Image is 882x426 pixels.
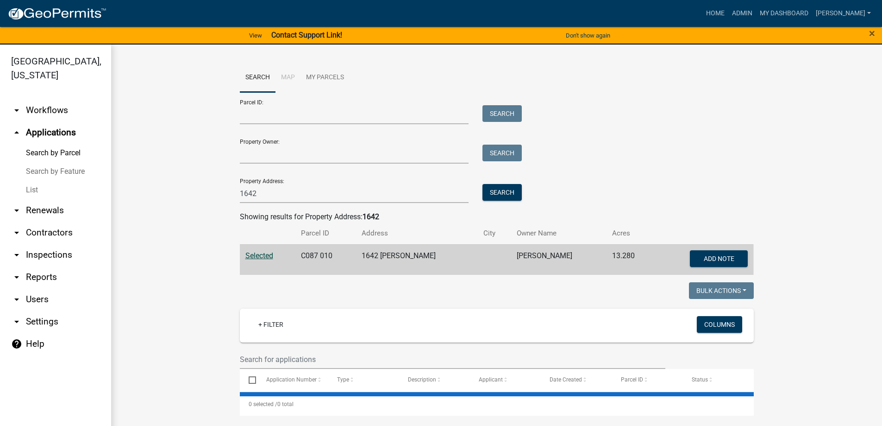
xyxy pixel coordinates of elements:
button: Search [482,145,522,161]
div: Showing results for Property Address: [240,211,754,223]
datatable-header-cell: Date Created [541,369,612,391]
span: × [869,27,875,40]
span: Type [337,376,349,383]
button: Search [482,105,522,122]
td: [PERSON_NAME] [511,244,607,275]
th: Owner Name [511,223,607,244]
i: arrow_drop_down [11,294,22,305]
th: Address [356,223,478,244]
button: Add Note [690,250,748,267]
th: Acres [607,223,655,244]
a: Search [240,63,275,93]
strong: Contact Support Link! [271,31,342,39]
datatable-header-cell: Applicant [470,369,541,391]
td: 13.280 [607,244,655,275]
span: Applicant [479,376,503,383]
datatable-header-cell: Select [240,369,257,391]
input: Search for applications [240,350,666,369]
button: Columns [697,316,742,333]
td: 1642 [PERSON_NAME] [356,244,478,275]
i: arrow_drop_up [11,127,22,138]
th: Parcel ID [295,223,357,244]
i: arrow_drop_down [11,316,22,327]
a: My Parcels [300,63,350,93]
button: Close [869,28,875,39]
td: C087 010 [295,244,357,275]
span: 0 selected / [249,401,277,407]
a: + Filter [251,316,291,333]
i: help [11,338,22,350]
i: arrow_drop_down [11,272,22,283]
span: Parcel ID [621,376,643,383]
a: Home [702,5,728,22]
th: City [478,223,511,244]
i: arrow_drop_down [11,249,22,261]
span: Status [692,376,708,383]
span: Date Created [550,376,582,383]
datatable-header-cell: Description [399,369,470,391]
a: Admin [728,5,756,22]
button: Don't show again [562,28,614,43]
i: arrow_drop_down [11,227,22,238]
datatable-header-cell: Type [328,369,399,391]
datatable-header-cell: Application Number [257,369,328,391]
datatable-header-cell: Status [682,369,753,391]
strong: 1642 [363,212,379,221]
button: Search [482,184,522,201]
span: Application Number [266,376,317,383]
span: Description [408,376,436,383]
a: My Dashboard [756,5,812,22]
a: View [245,28,266,43]
a: [PERSON_NAME] [812,5,875,22]
datatable-header-cell: Parcel ID [612,369,682,391]
i: arrow_drop_down [11,105,22,116]
i: arrow_drop_down [11,205,22,216]
span: Add Note [704,254,734,262]
a: Selected [245,251,273,260]
div: 0 total [240,393,754,416]
button: Bulk Actions [689,282,754,299]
